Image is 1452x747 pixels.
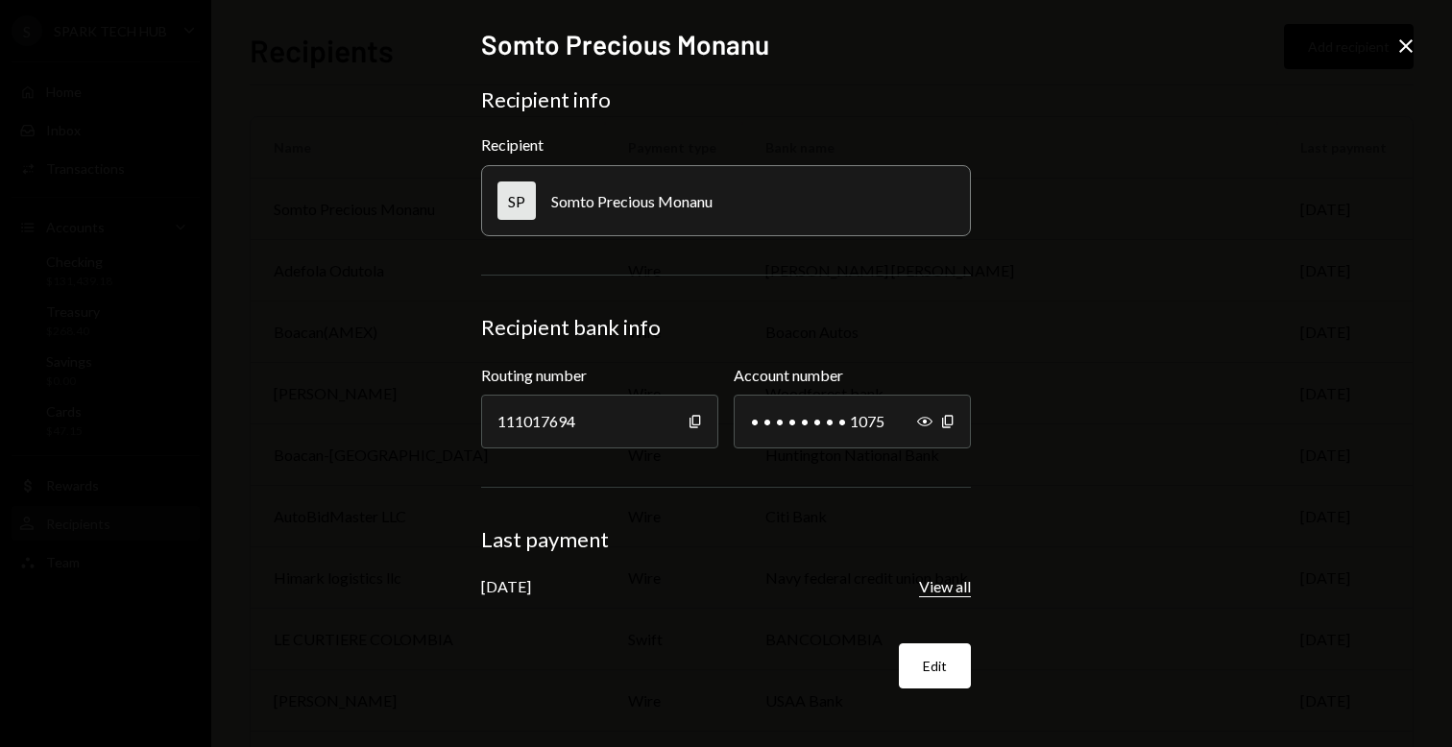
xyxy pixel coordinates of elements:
div: • • • • • • • • 1075 [734,395,971,448]
button: Edit [899,643,971,688]
div: Somto Precious Monanu [551,192,713,210]
h2: Somto Precious Monanu [481,26,971,63]
div: 111017694 [481,395,718,448]
div: Recipient bank info [481,314,971,341]
div: [DATE] [481,577,531,595]
button: View all [919,577,971,597]
label: Routing number [481,364,718,387]
div: Recipient info [481,86,971,113]
label: Account number [734,364,971,387]
div: SP [497,181,536,220]
div: Recipient [481,135,971,154]
div: Last payment [481,526,971,553]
